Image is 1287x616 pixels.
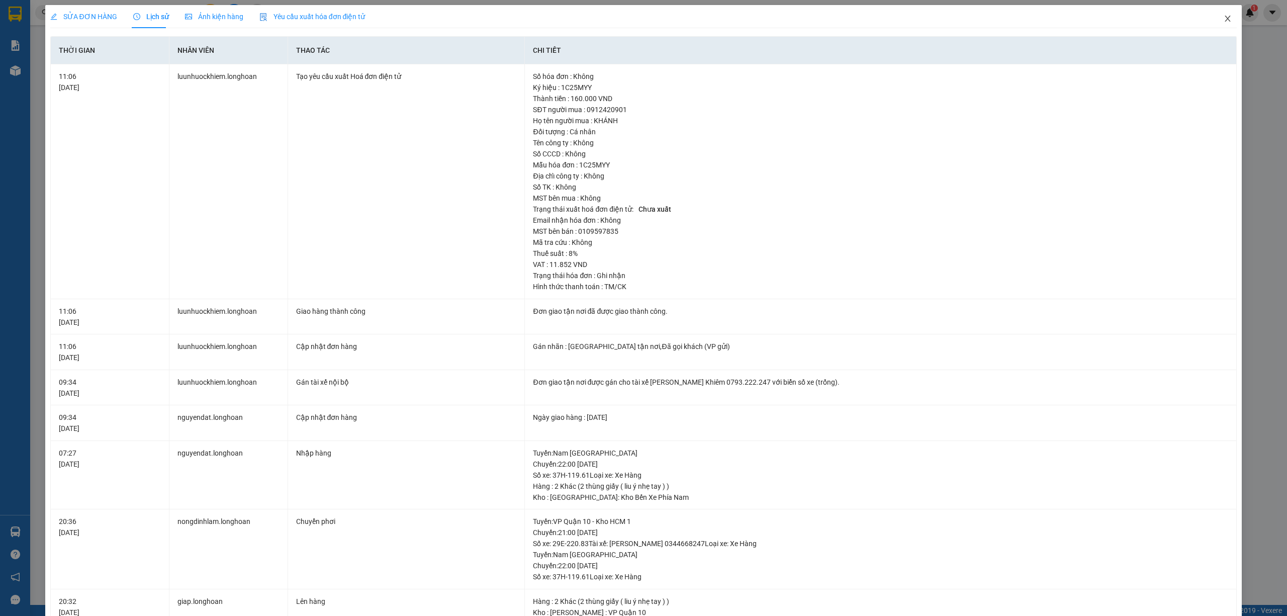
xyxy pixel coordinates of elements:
[533,248,1228,259] div: Thuế suất : 8%
[169,441,288,510] td: nguyendat.longhoan
[533,549,1228,582] div: Tuyến : Nam [GEOGRAPHIC_DATA] Chuyến: 22:00 [DATE] Số xe: 37H-119.61 Loại xe: Xe Hàng
[28,34,53,43] strong: CSKH:
[635,204,675,214] span: Chưa xuất
[533,226,1228,237] div: MST bên bán : 0109597835
[59,341,161,363] div: 11:06 [DATE]
[4,34,76,52] span: [PHONE_NUMBER]
[259,13,267,21] img: icon
[1214,5,1242,33] button: Close
[169,509,288,589] td: nongdinhlam.longhoan
[533,259,1228,270] div: VAT : 11.852 VND
[525,37,1237,64] th: Chi tiết
[533,281,1228,292] div: Hình thức thanh toán : TM/CK
[296,341,517,352] div: Cập nhật đơn hàng
[533,448,1228,481] div: Tuyến : Nam [GEOGRAPHIC_DATA] Chuyến: 22:00 [DATE] Số xe: 37H-119.61 Loại xe: Xe Hàng
[67,5,199,18] strong: PHIẾU DÁN LÊN HÀNG
[50,13,117,21] span: SỬA ĐƠN HÀNG
[533,492,1228,503] div: Kho : [GEOGRAPHIC_DATA]: Kho Bến Xe Phía Nam
[533,412,1228,423] div: Ngày giao hàng : [DATE]
[59,377,161,399] div: 09:34 [DATE]
[533,377,1228,388] div: Đơn giao tận nơi được gán cho tài xế [PERSON_NAME] Khiêm 0793.222.247 với biển số xe (trống).
[533,104,1228,115] div: SĐT người mua : 0912420901
[169,405,288,441] td: nguyendat.longhoan
[133,13,140,20] span: clock-circle
[59,516,161,538] div: 20:36 [DATE]
[4,61,150,74] span: Mã đơn: VP101210250007
[59,412,161,434] div: 09:34 [DATE]
[533,341,1228,352] div: Gán nhãn : [GEOGRAPHIC_DATA] tận nơi,Đã gọi khách (VP gửi)
[259,13,365,21] span: Yêu cầu xuất hóa đơn điện tử
[533,237,1228,248] div: Mã tra cứu : Không
[169,334,288,370] td: luunhuockhiem.longhoan
[59,448,161,470] div: 07:27 [DATE]
[87,34,185,52] span: CÔNG TY TNHH CHUYỂN PHÁT NHANH BẢO AN
[185,13,243,21] span: Ảnh kiện hàng
[296,377,517,388] div: Gán tài xế nội bộ
[59,71,161,93] div: 11:06 [DATE]
[533,215,1228,226] div: Email nhận hóa đơn : Không
[63,20,203,31] span: Ngày in phiếu: 11:50 ngày
[533,93,1228,104] div: Thành tiền : 160.000 VND
[288,37,525,64] th: Thao tác
[169,37,288,64] th: Nhân viên
[533,159,1228,170] div: Mẫu hóa đơn : 1C25MYY
[533,148,1228,159] div: Số CCCD : Không
[185,13,192,20] span: picture
[169,64,288,299] td: luunhuockhiem.longhoan
[296,412,517,423] div: Cập nhật đơn hàng
[296,448,517,459] div: Nhập hàng
[296,71,517,82] div: Tạo yêu cầu xuất Hoá đơn điện tử
[533,126,1228,137] div: Đối tượng : Cá nhân
[533,193,1228,204] div: MST bên mua : Không
[59,306,161,328] div: 11:06 [DATE]
[133,13,169,21] span: Lịch sử
[533,481,1228,492] div: Hàng : 2 Khác (2 thùng giấy ( liu ý nhẹ tay ) )
[533,516,1228,549] div: Tuyến : VP Quận 10 - Kho HCM 1 Chuyến: 21:00 [DATE] Số xe: 29E-220.83 Tài xế: [PERSON_NAME] 03446...
[533,170,1228,182] div: Địa chỉ công ty : Không
[51,37,169,64] th: Thời gian
[169,299,288,335] td: luunhuockhiem.longhoan
[1224,15,1232,23] span: close
[533,71,1228,82] div: Số hóa đơn : Không
[533,182,1228,193] div: Số TK : Không
[296,306,517,317] div: Giao hàng thành công
[169,370,288,406] td: luunhuockhiem.longhoan
[533,204,1228,215] div: Trạng thái xuất hoá đơn điện tử :
[533,137,1228,148] div: Tên công ty : Không
[533,596,1228,607] div: Hàng : 2 Khác (2 thùng giấy ( liu ý nhẹ tay ) )
[533,82,1228,93] div: Ký hiệu : 1C25MYY
[533,306,1228,317] div: Đơn giao tận nơi đã được giao thành công.
[296,596,517,607] div: Lên hàng
[296,516,517,527] div: Chuyển phơi
[533,115,1228,126] div: Họ tên người mua : KHÁNH
[50,13,57,20] span: edit
[533,270,1228,281] div: Trạng thái hóa đơn : Ghi nhận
